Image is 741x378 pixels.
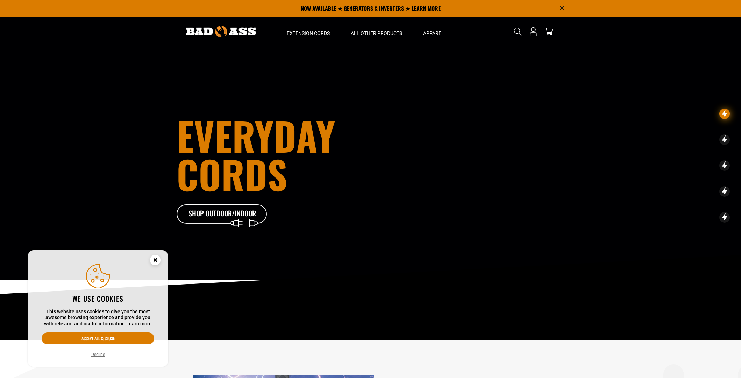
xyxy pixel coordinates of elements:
[351,30,402,36] span: All Other Products
[413,17,455,46] summary: Apparel
[340,17,413,46] summary: All Other Products
[423,30,444,36] span: Apparel
[42,294,154,303] h2: We use cookies
[186,26,256,37] img: Bad Ass Extension Cords
[42,309,154,327] p: This website uses cookies to give you the most awesome browsing experience and provide you with r...
[42,332,154,344] button: Accept all & close
[177,204,268,224] a: Shop Outdoor/Indoor
[126,321,152,327] a: Learn more
[177,116,409,193] h1: Everyday cords
[89,351,107,358] button: Decline
[287,30,330,36] span: Extension Cords
[28,250,168,367] aside: Cookie Consent
[276,17,340,46] summary: Extension Cords
[512,26,523,37] summary: Search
